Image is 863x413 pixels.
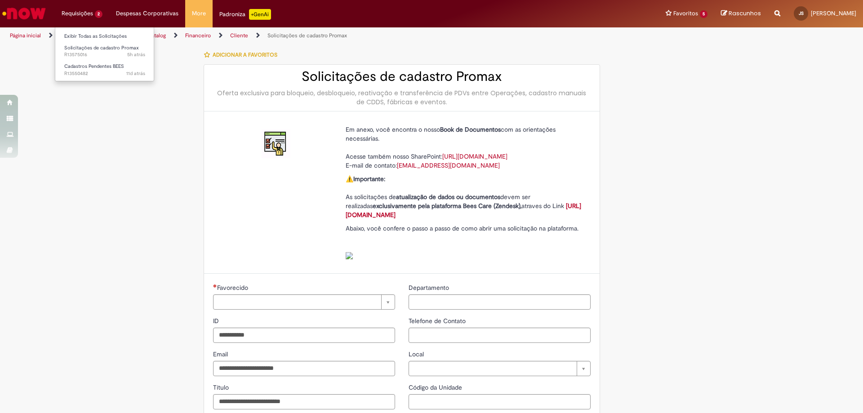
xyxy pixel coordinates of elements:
[126,70,145,77] time: 19/09/2025 12:29:25
[185,32,211,39] a: Financeiro
[346,125,584,170] p: Em anexo, você encontra o nosso com as orientações necessárias. Acesse também nosso SharePoint: E...
[127,51,145,58] time: 29/09/2025 08:44:52
[409,350,426,358] span: Local
[213,69,591,84] h2: Solicitações de cadastro Promax
[213,294,395,310] a: Limpar campo Favorecido
[409,394,591,409] input: Código da Unidade
[700,10,707,18] span: 5
[213,328,395,343] input: ID
[673,9,698,18] span: Favoritos
[729,9,761,18] span: Rascunhos
[1,4,47,22] img: ServiceNow
[346,224,584,260] p: Abaixo, você confere o passo a passo de como abrir uma solicitação na plataforma.
[442,152,507,160] a: [URL][DOMAIN_NAME]
[55,43,154,60] a: Aberto R13575016 : Solicitações de cadastro Promax
[213,361,395,376] input: Email
[396,193,500,201] strong: atualização de dados ou documentos
[7,27,569,44] ul: Trilhas de página
[721,9,761,18] a: Rascunhos
[346,202,581,219] a: [URL][DOMAIN_NAME]
[249,9,271,20] p: +GenAi
[116,9,178,18] span: Despesas Corporativas
[267,32,347,39] a: Solicitações de cadastro Promax
[126,70,145,77] span: 11d atrás
[64,51,145,58] span: R13575016
[397,161,500,169] a: [EMAIL_ADDRESS][DOMAIN_NAME]
[55,62,154,78] a: Aberto R13550482 : Cadastros Pendentes BEES
[64,70,145,77] span: R13550482
[409,361,591,376] a: Limpar campo Local
[55,31,154,41] a: Exibir Todas as Solicitações
[95,10,102,18] span: 2
[217,284,250,292] span: Necessários - Favorecido
[62,9,93,18] span: Requisições
[409,294,591,310] input: Departamento
[346,174,584,219] p: ⚠️ As solicitações de devem ser realizadas atraves do Link
[219,9,271,20] div: Padroniza
[192,9,206,18] span: More
[213,350,230,358] span: Email
[346,252,353,259] img: sys_attachment.do
[10,32,41,39] a: Página inicial
[55,27,154,81] ul: Requisições
[409,284,451,292] span: Departamento
[213,51,277,58] span: Adicionar a Favoritos
[373,202,521,210] strong: exclusivamente pela plataforma Bees Care (Zendesk),
[353,175,385,183] strong: Importante:
[811,9,856,17] span: [PERSON_NAME]
[204,45,282,64] button: Adicionar a Favoritos
[409,317,467,325] span: Telefone de Contato
[213,383,231,391] span: Título
[64,44,139,51] span: Solicitações de cadastro Promax
[213,394,395,409] input: Título
[213,284,217,288] span: Necessários
[409,328,591,343] input: Telefone de Contato
[409,383,464,391] span: Código da Unidade
[230,32,248,39] a: Cliente
[799,10,804,16] span: JS
[213,89,591,107] div: Oferta exclusiva para bloqueio, desbloqueio, reativação e transferência de PDVs entre Operações, ...
[213,317,221,325] span: ID
[127,51,145,58] span: 5h atrás
[262,129,290,158] img: Solicitações de cadastro Promax
[64,63,124,70] span: Cadastros Pendentes BEES
[440,125,501,133] strong: Book de Documentos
